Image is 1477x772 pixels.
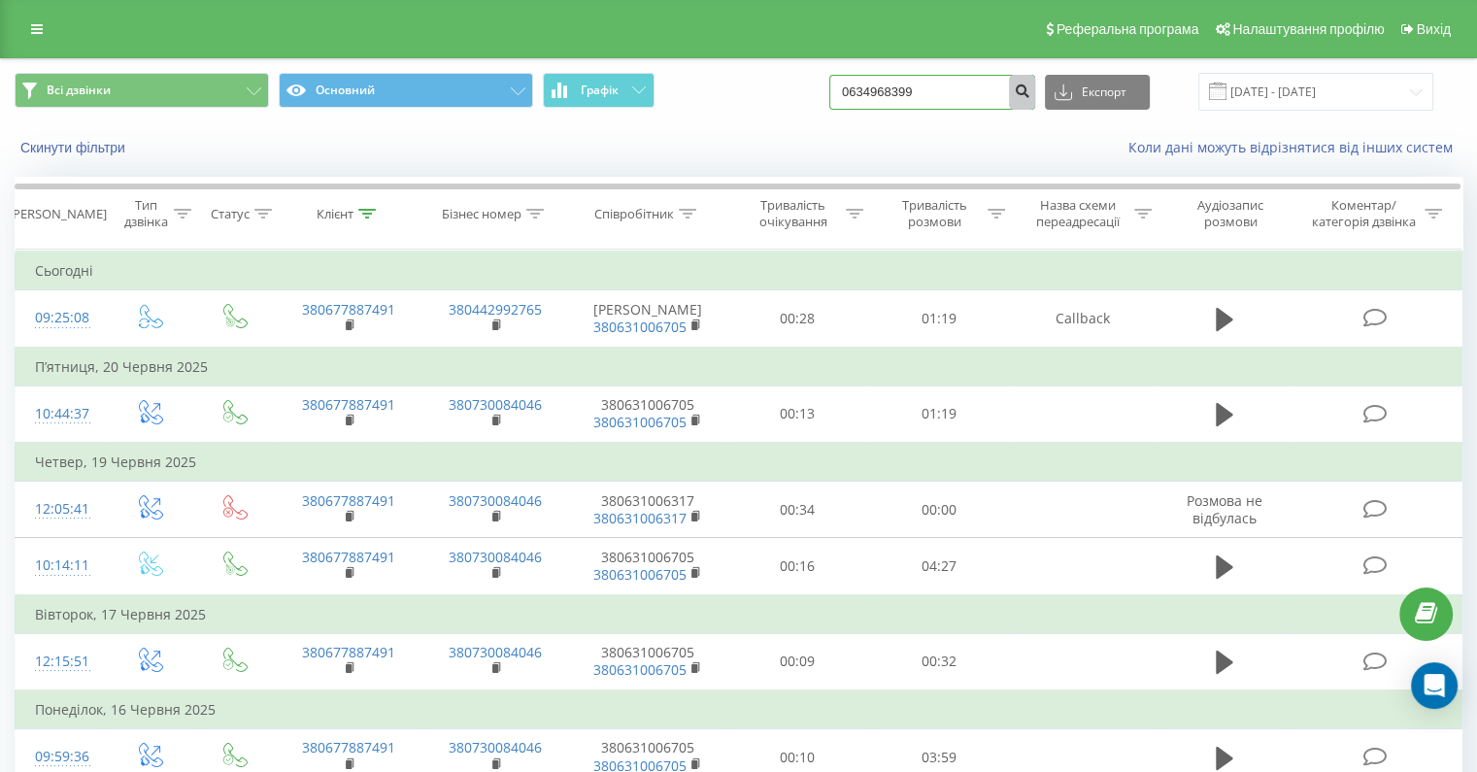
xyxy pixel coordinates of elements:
a: 380631006705 [593,565,687,584]
button: Графік [543,73,655,108]
a: 380730084046 [449,643,542,661]
td: Вівторок, 17 Червня 2025 [16,595,1462,634]
td: 00:16 [727,538,868,595]
div: Бізнес номер [442,206,521,222]
td: 00:28 [727,290,868,348]
input: Пошук за номером [829,75,1035,110]
button: Скинути фільтри [15,139,135,156]
td: 01:19 [868,386,1009,443]
div: 10:44:37 [35,395,86,433]
a: 380631006705 [593,318,687,336]
a: 380631006317 [593,509,687,527]
div: 12:15:51 [35,643,86,681]
div: Open Intercom Messenger [1411,662,1458,709]
a: 380677887491 [302,491,395,510]
td: 00:34 [727,482,868,538]
button: Основний [279,73,533,108]
div: [PERSON_NAME] [9,206,107,222]
div: 10:14:11 [35,547,86,585]
td: П’ятниця, 20 Червня 2025 [16,348,1462,386]
span: Розмова не відбулась [1187,491,1262,527]
span: Графік [581,84,619,97]
a: 380631006705 [593,413,687,431]
td: [PERSON_NAME] [569,290,727,348]
a: 380677887491 [302,548,395,566]
a: 380442992765 [449,300,542,319]
button: Експорт [1045,75,1150,110]
td: 380631006705 [569,538,727,595]
span: Вихід [1417,21,1451,37]
a: 380677887491 [302,643,395,661]
td: 380631006705 [569,386,727,443]
div: Тривалість очікування [745,197,842,230]
a: 380677887491 [302,300,395,319]
a: 380730084046 [449,548,542,566]
a: 380631006705 [593,660,687,679]
div: Коментар/категорія дзвінка [1306,197,1420,230]
a: 380730084046 [449,491,542,510]
button: Всі дзвінки [15,73,269,108]
td: 04:27 [868,538,1009,595]
td: Четвер, 19 Червня 2025 [16,443,1462,482]
div: Статус [211,206,250,222]
a: 380730084046 [449,395,542,414]
div: Назва схеми переадресації [1027,197,1129,230]
td: 00:13 [727,386,868,443]
td: 01:19 [868,290,1009,348]
td: Сьогодні [16,252,1462,290]
a: Коли дані можуть відрізнятися вiд інших систем [1128,138,1462,156]
td: 380631006705 [569,633,727,690]
td: Callback [1009,290,1156,348]
a: 380677887491 [302,738,395,756]
span: Всі дзвінки [47,83,111,98]
div: Аудіозапис розмови [1174,197,1288,230]
span: Налаштування профілю [1232,21,1384,37]
td: 00:09 [727,633,868,690]
td: 00:00 [868,482,1009,538]
a: 380677887491 [302,395,395,414]
div: 12:05:41 [35,490,86,528]
div: Тривалість розмови [886,197,983,230]
div: Клієнт [317,206,353,222]
a: 380730084046 [449,738,542,756]
span: Реферальна програма [1057,21,1199,37]
td: 00:32 [868,633,1009,690]
div: Співробітник [594,206,674,222]
td: 380631006317 [569,482,727,538]
td: Понеділок, 16 Червня 2025 [16,690,1462,729]
div: Тип дзвінка [122,197,168,230]
div: 09:25:08 [35,299,86,337]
